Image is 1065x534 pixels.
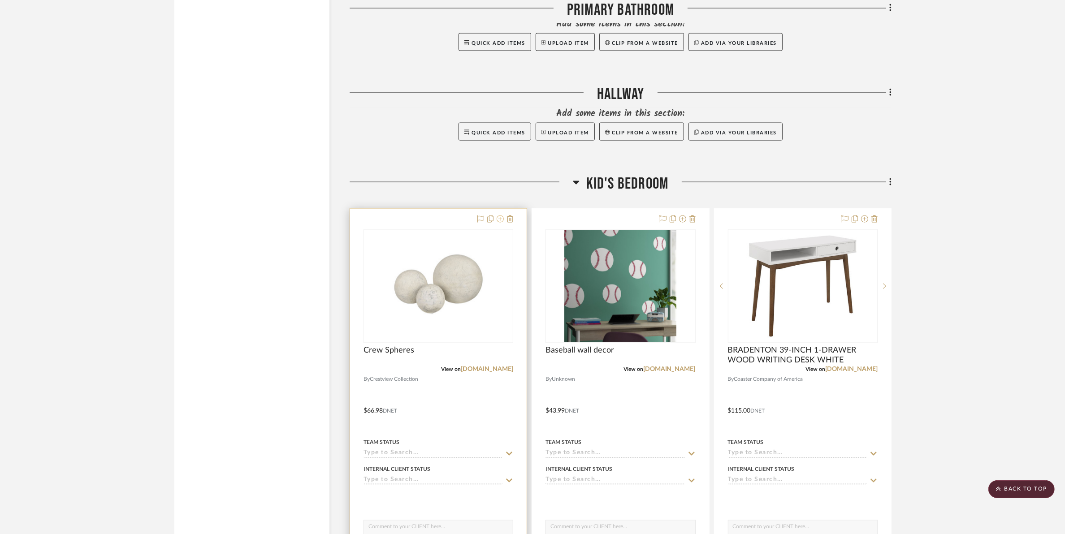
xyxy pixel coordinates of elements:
span: Unknown [552,375,575,384]
span: Crestview Collection [370,375,418,384]
a: [DOMAIN_NAME] [643,366,696,373]
button: Upload Item [536,33,595,51]
span: View on [623,367,643,372]
div: Internal Client Status [364,465,430,474]
scroll-to-top-button: BACK TO TOP [988,480,1055,498]
button: Add via your libraries [688,33,783,51]
span: Coaster Company of America [734,375,803,384]
button: Quick Add Items [459,123,531,141]
span: Crew Spheres [364,346,414,356]
span: BRADENTON 39-INCH 1-DRAWER WOOD WRITING DESK WHITE [728,346,878,366]
button: Clip from a website [599,123,684,141]
span: View on [441,367,461,372]
a: [DOMAIN_NAME] [461,366,513,373]
input: Type to Search… [545,477,684,485]
img: BRADENTON 39-INCH 1-DRAWER WOOD WRITING DESK WHITE [747,230,859,342]
button: Clip from a website [599,33,684,51]
span: View on [805,367,825,372]
input: Type to Search… [364,477,502,485]
div: Internal Client Status [545,465,612,474]
img: Baseball wall decor [564,230,676,342]
div: Internal Client Status [728,465,795,474]
input: Type to Search… [545,450,684,458]
a: [DOMAIN_NAME] [825,366,878,373]
div: Team Status [728,439,764,447]
span: Baseball wall decor [545,346,614,356]
span: Quick Add Items [472,41,525,46]
span: By [545,375,552,384]
div: Team Status [545,439,581,447]
input: Type to Search… [364,450,502,458]
div: 0 [546,230,695,343]
button: Upload Item [536,123,595,141]
div: 0 [364,230,513,343]
input: Type to Search… [728,477,867,485]
input: Type to Search… [728,450,867,458]
img: Crew Spheres [382,230,494,342]
span: Kid's Bedroom [586,174,669,194]
button: Quick Add Items [459,33,531,51]
span: Quick Add Items [472,130,525,135]
div: Add some items in this section: [350,18,892,30]
div: Team Status [364,439,399,447]
div: Add some items in this section: [350,108,892,120]
button: Add via your libraries [688,123,783,141]
span: By [364,375,370,384]
span: By [728,375,734,384]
